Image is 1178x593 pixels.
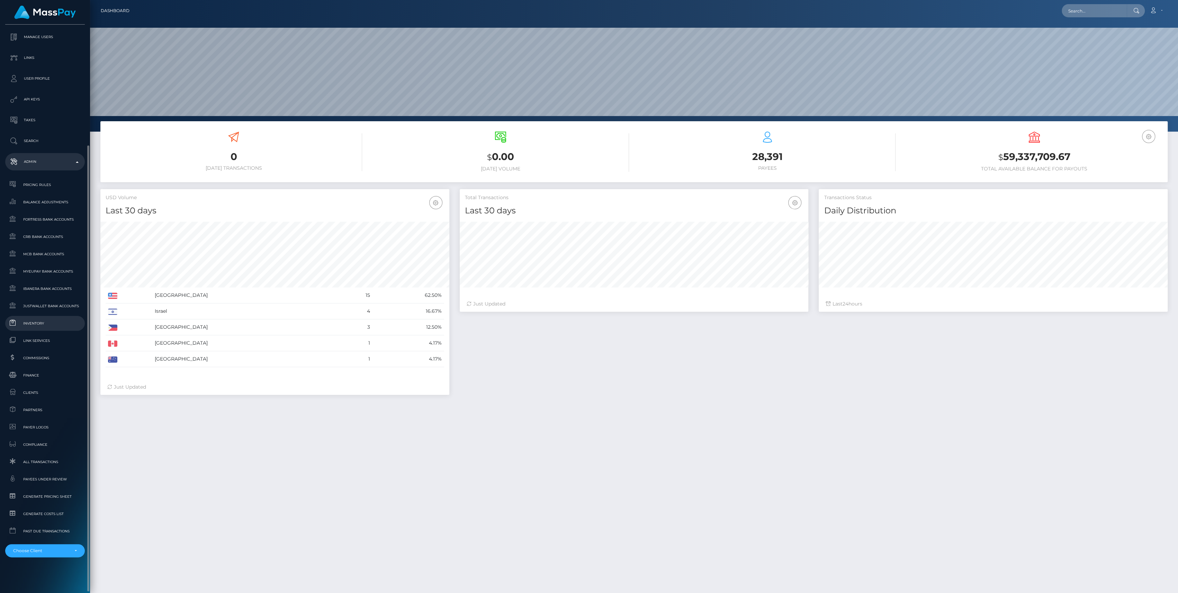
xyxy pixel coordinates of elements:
div: Just Updated [467,300,802,308]
td: [GEOGRAPHIC_DATA] [152,335,342,351]
a: Admin [5,153,85,170]
img: CA.png [108,340,117,347]
a: Manage Users [5,28,85,46]
span: Ibanera Bank Accounts [8,285,82,293]
a: Search [5,132,85,150]
p: User Profile [8,73,82,84]
span: Link Services [8,337,82,345]
p: Search [8,136,82,146]
span: Payees under Review [8,475,82,483]
a: Dashboard [101,3,129,18]
a: Links [5,49,85,67]
h6: Total Available Balance for Payouts [906,166,1162,172]
p: Links [8,53,82,63]
h4: Last 30 days [106,205,444,217]
span: JustWallet Bank Accounts [8,302,82,310]
a: Partners [5,402,85,417]
h6: [DATE] Volume [372,166,629,172]
a: Commissions [5,351,85,365]
a: User Profile [5,70,85,87]
h5: Total Transactions [465,194,803,201]
span: Compliance [8,441,82,449]
td: 4.17% [372,335,444,351]
img: MassPay Logo [14,6,76,19]
span: MyEUPay Bank Accounts [8,267,82,275]
h4: Daily Distribution [824,205,1162,217]
span: 24 [842,301,848,307]
td: [GEOGRAPHIC_DATA] [152,319,342,335]
a: Payees under Review [5,472,85,487]
small: $ [998,152,1003,162]
h5: USD Volume [106,194,444,201]
td: 62.50% [372,287,444,303]
small: $ [487,152,492,162]
span: Generate Costs List [8,510,82,518]
p: Manage Users [8,32,82,42]
td: 4 [342,303,372,319]
h4: Last 30 days [465,205,803,217]
span: Inventory [8,319,82,327]
img: US.png [108,293,117,299]
a: Generate Costs List [5,506,85,521]
a: Taxes [5,112,85,129]
span: Past Due Transactions [8,527,82,535]
span: CRB Bank Accounts [8,233,82,241]
img: AU.png [108,356,117,363]
a: CRB Bank Accounts [5,229,85,244]
p: API Keys [8,94,82,105]
h3: 0 [106,150,362,163]
a: Compliance [5,437,85,452]
td: 3 [342,319,372,335]
span: Pricing Rules [8,181,82,189]
span: Balance Adjustments [8,198,82,206]
div: Last hours [826,300,1161,308]
span: Generate Pricing Sheet [8,493,82,501]
td: [GEOGRAPHIC_DATA] [152,351,342,367]
p: Taxes [8,115,82,125]
td: 12.50% [372,319,444,335]
td: Israel [152,303,342,319]
a: Balance Adjustments [5,195,85,210]
span: Fortress Bank Accounts [8,215,82,223]
span: MCB Bank Accounts [8,250,82,258]
a: Past Due Transactions [5,524,85,539]
h3: 28,391 [639,150,896,163]
a: MCB Bank Accounts [5,247,85,262]
a: All Transactions [5,454,85,469]
span: Commissions [8,354,82,362]
a: MyEUPay Bank Accounts [5,264,85,279]
td: 4.17% [372,351,444,367]
div: Choose Client [13,548,69,554]
span: Payer Logos [8,423,82,431]
input: Search... [1062,4,1127,17]
td: [GEOGRAPHIC_DATA] [152,287,342,303]
a: Link Services [5,333,85,348]
a: Clients [5,385,85,400]
h6: [DATE] Transactions [106,165,362,171]
a: Fortress Bank Accounts [5,212,85,227]
span: Partners [8,406,82,414]
button: Choose Client [5,544,85,557]
h3: 59,337,709.67 [906,150,1162,164]
h3: 0.00 [372,150,629,164]
span: Clients [8,389,82,397]
a: Finance [5,368,85,383]
td: 1 [342,335,372,351]
h6: Payees [639,165,896,171]
a: Inventory [5,316,85,331]
a: Pricing Rules [5,177,85,192]
a: JustWallet Bank Accounts [5,299,85,313]
a: Payer Logos [5,420,85,435]
h5: Transactions Status [824,194,1162,201]
a: Ibanera Bank Accounts [5,281,85,296]
span: Finance [8,371,82,379]
p: Admin [8,157,82,167]
img: PH.png [108,325,117,331]
img: IL.png [108,309,117,315]
div: Just Updated [107,383,442,391]
td: 1 [342,351,372,367]
a: API Keys [5,91,85,108]
a: Generate Pricing Sheet [5,489,85,504]
td: 15 [342,287,372,303]
td: 16.67% [372,303,444,319]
